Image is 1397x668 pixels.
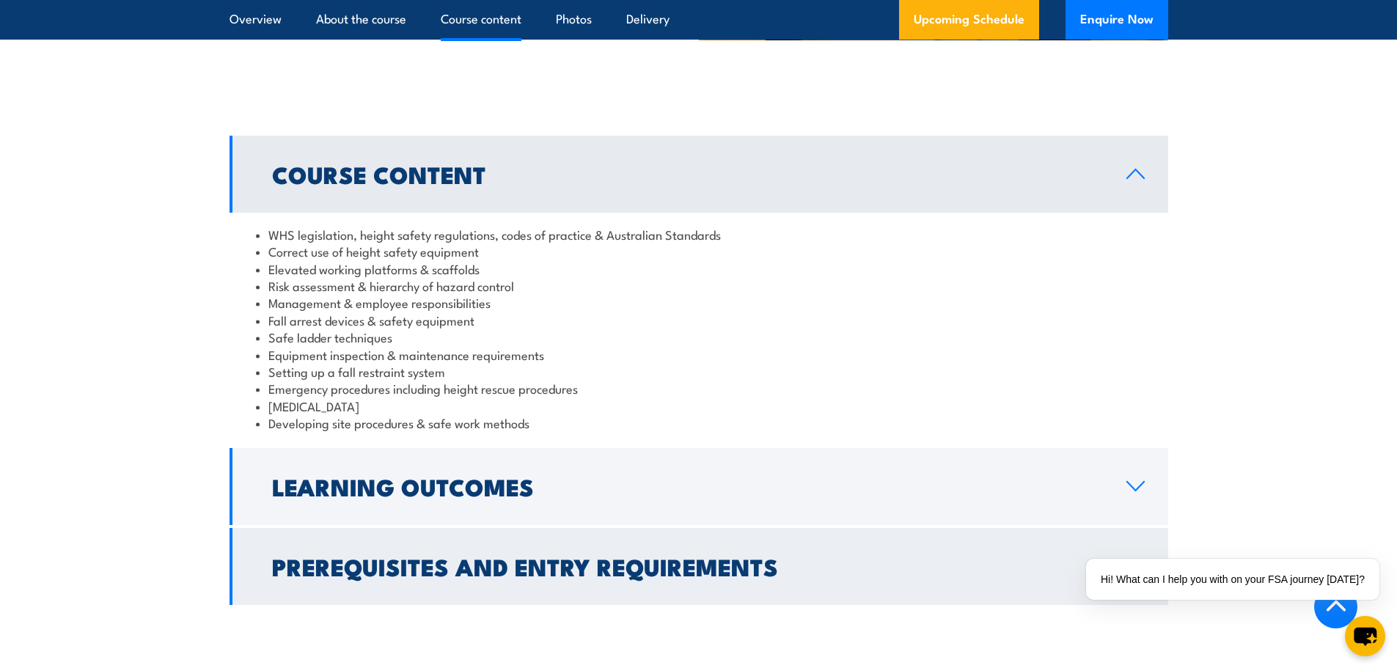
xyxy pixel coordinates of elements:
a: Course Content [230,136,1168,213]
li: Management & employee responsibilities [256,294,1142,311]
li: Fall arrest devices & safety equipment [256,312,1142,329]
li: Safe ladder techniques [256,329,1142,345]
a: Learning Outcomes [230,448,1168,525]
li: Developing site procedures & safe work methods [256,414,1142,431]
li: WHS legislation, height safety regulations, codes of practice & Australian Standards [256,226,1142,243]
h2: Prerequisites and Entry Requirements [272,556,1103,576]
li: Setting up a fall restraint system [256,363,1142,380]
li: [MEDICAL_DATA] [256,397,1142,414]
button: chat-button [1345,616,1385,656]
h2: Learning Outcomes [272,476,1103,496]
li: Equipment inspection & maintenance requirements [256,346,1142,363]
li: Risk assessment & hierarchy of hazard control [256,277,1142,294]
li: Correct use of height safety equipment [256,243,1142,260]
li: Emergency procedures including height rescue procedures [256,380,1142,397]
h2: Course Content [272,164,1103,184]
li: Elevated working platforms & scaffolds [256,260,1142,277]
a: Prerequisites and Entry Requirements [230,528,1168,605]
div: Hi! What can I help you with on your FSA journey [DATE]? [1086,559,1379,600]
